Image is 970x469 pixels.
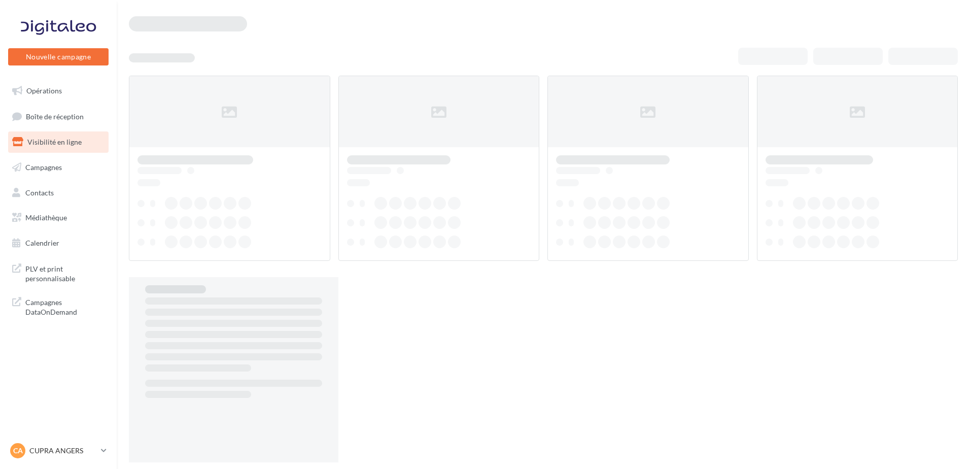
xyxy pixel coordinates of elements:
a: Boîte de réception [6,106,111,127]
a: PLV et print personnalisable [6,258,111,288]
a: Campagnes [6,157,111,178]
span: Opérations [26,86,62,95]
span: Contacts [25,188,54,196]
a: Calendrier [6,232,111,254]
a: Visibilité en ligne [6,131,111,153]
span: Campagnes DataOnDemand [25,295,105,317]
span: Médiathèque [25,213,67,222]
a: Campagnes DataOnDemand [6,291,111,321]
span: PLV et print personnalisable [25,262,105,284]
a: Médiathèque [6,207,111,228]
p: CUPRA ANGERS [29,446,97,456]
span: Campagnes [25,163,62,172]
a: CA CUPRA ANGERS [8,441,109,460]
span: CA [13,446,23,456]
span: Boîte de réception [26,112,84,120]
a: Contacts [6,182,111,204]
span: Visibilité en ligne [27,138,82,146]
a: Opérations [6,80,111,102]
span: Calendrier [25,239,59,247]
button: Nouvelle campagne [8,48,109,65]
